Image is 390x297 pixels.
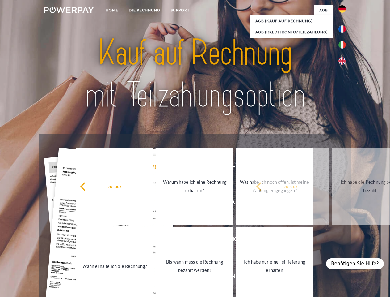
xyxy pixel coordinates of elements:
div: Was habe ich noch offen, ist meine Zahlung eingegangen? [240,178,309,195]
div: Bis wann muss die Rechnung bezahlt werden? [160,258,229,274]
a: AGB (Kreditkonto/Teilzahlung) [250,27,333,38]
div: Ich habe nur eine Teillieferung erhalten [240,258,309,274]
img: en [338,57,346,65]
a: DIE RECHNUNG [124,5,166,16]
a: SUPPORT [166,5,195,16]
div: zurück [256,182,325,190]
img: fr [338,25,346,33]
div: Wann erhalte ich die Rechnung? [80,262,149,270]
div: zurück [80,182,149,190]
img: it [338,41,346,49]
img: logo-powerpay-white.svg [44,7,94,13]
a: Was habe ich noch offen, ist meine Zahlung eingegangen? [236,148,313,225]
div: Warum habe ich eine Rechnung erhalten? [160,178,229,195]
div: Benötigen Sie Hilfe? [326,258,384,269]
a: AGB (Kauf auf Rechnung) [250,15,333,27]
a: Home [100,5,124,16]
a: agb [314,5,333,16]
img: de [338,5,346,13]
img: title-powerpay_de.svg [59,30,331,118]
